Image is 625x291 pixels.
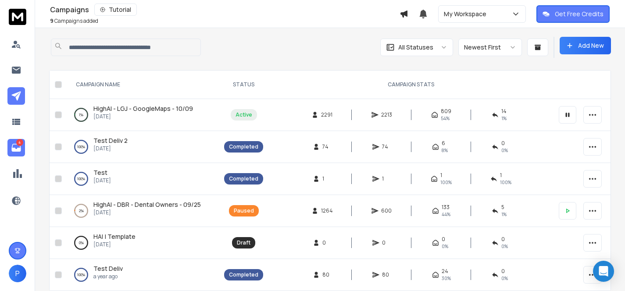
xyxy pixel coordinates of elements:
a: HighAI - LGJ - GoogleMaps - 10/09 [93,104,193,113]
td: 100%Test[DATE] [65,163,219,195]
span: 0 [442,236,445,243]
p: 0 % [79,238,84,247]
span: 24 [442,268,448,275]
span: 0 [322,239,331,246]
span: 1 % [501,211,507,218]
div: Completed [229,271,258,278]
span: 100 % [500,179,511,186]
p: All Statuses [398,43,433,52]
a: Test [93,168,107,177]
a: Test Deliv [93,264,123,273]
span: 600 [381,207,392,214]
span: 1 [322,175,331,182]
td: 100%Test Deliva year ago [65,259,219,291]
span: 0 % [501,147,508,154]
p: 100 % [77,270,85,279]
td: 100%Test Deliv 2[DATE] [65,131,219,163]
span: 2213 [381,111,392,118]
a: HighAI - DBR - Dental Owners - 09/25 [93,200,201,209]
button: Newest First [458,39,522,56]
div: Draft [237,239,250,246]
a: HAI | Template [93,232,136,241]
span: 0% [501,243,508,250]
span: 44 % [442,211,450,218]
span: 0% [442,243,448,250]
span: 80 [382,271,391,278]
p: a year ago [93,273,123,280]
p: Campaigns added [50,18,98,25]
a: Test Deliv 2 [93,136,128,145]
td: 2%HighAI - DBR - Dental Owners - 09/25[DATE] [65,195,219,227]
p: [DATE] [93,145,128,152]
span: 5 [501,204,504,211]
span: 74 [382,143,391,150]
p: 100 % [77,142,85,151]
p: 1 % [79,110,83,119]
button: Tutorial [94,4,137,16]
button: P [9,265,26,282]
a: 4 [7,139,25,156]
div: Paused [234,207,254,214]
div: Campaigns [50,4,400,16]
div: Completed [229,175,258,182]
span: 1264 [321,207,333,214]
span: 54 % [441,115,450,122]
span: 0 [501,268,505,275]
span: 14 [501,108,507,115]
p: [DATE] [93,113,193,120]
span: 0 [501,236,505,243]
span: 6 [442,140,445,147]
div: Active [236,111,252,118]
td: 0%HAI | Template[DATE] [65,227,219,259]
span: 100 % [440,179,452,186]
p: 4 [16,139,23,146]
span: 809 [441,108,451,115]
span: 1 [440,172,442,179]
p: My Workspace [444,10,490,18]
p: 2 % [79,206,84,215]
span: 9 [50,17,54,25]
span: 1 [500,172,502,179]
span: 0 [501,140,505,147]
span: 74 [322,143,331,150]
span: 2291 [321,111,332,118]
span: 1 % [501,115,507,122]
span: 0 [382,239,391,246]
p: Get Free Credits [555,10,604,18]
p: [DATE] [93,209,201,216]
span: 133 [442,204,450,211]
div: Open Intercom Messenger [593,261,614,282]
p: 100 % [77,174,85,183]
span: 80 [322,271,331,278]
th: STATUS [219,71,268,99]
th: CAMPAIGN NAME [65,71,219,99]
button: Add New [560,37,611,54]
span: 1 [382,175,391,182]
span: 0 % [501,275,508,282]
span: 8 % [442,147,448,154]
span: 30 % [442,275,451,282]
p: [DATE] [93,177,111,184]
th: CAMPAIGN STATS [268,71,554,99]
td: 1%HighAI - LGJ - GoogleMaps - 10/09[DATE] [65,99,219,131]
p: [DATE] [93,241,136,248]
div: Completed [229,143,258,150]
button: Get Free Credits [536,5,610,23]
